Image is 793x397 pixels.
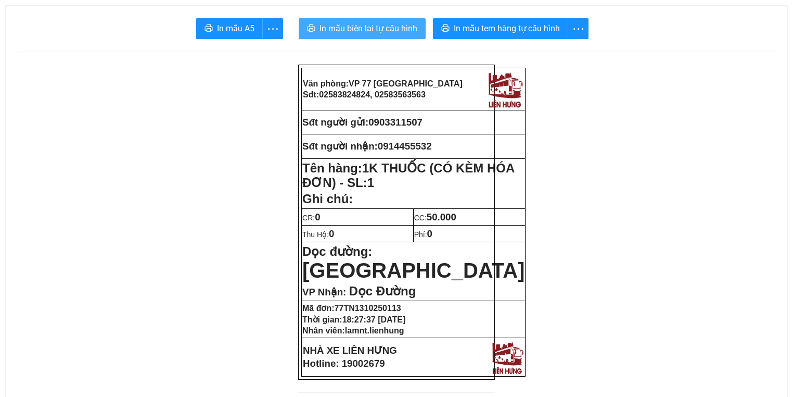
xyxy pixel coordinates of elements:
[427,228,432,239] span: 0
[342,315,406,324] span: 18:27:37 [DATE]
[441,24,450,34] span: printer
[196,18,263,39] button: printerIn mẫu A5
[568,18,589,39] button: more
[302,259,525,282] span: [GEOGRAPHIC_DATA]
[414,214,456,222] span: CC:
[302,315,405,324] strong: Thời gian:
[263,22,283,35] span: more
[302,141,378,152] strong: Sđt người nhận:
[302,117,368,128] strong: Sđt người gửi:
[302,230,334,239] span: Thu Hộ:
[349,284,416,298] span: Dọc Đường
[329,228,334,239] span: 0
[345,326,404,335] span: lamnt.lienhung
[427,212,456,222] span: 50.000
[302,244,525,280] strong: Dọc đường:
[299,18,426,39] button: printerIn mẫu biên lai tự cấu hình
[315,212,320,222] span: 0
[303,79,463,88] strong: Văn phòng:
[302,326,404,335] strong: Nhân viên:
[262,18,283,39] button: more
[302,304,401,313] strong: Mã đơn:
[454,22,560,35] span: In mẫu tem hàng tự cấu hình
[217,22,254,35] span: In mẫu A5
[204,24,213,34] span: printer
[485,69,525,109] img: logo
[368,117,423,128] span: 0903311507
[303,90,426,99] strong: Sđt:
[414,230,432,239] span: Phí:
[307,24,315,34] span: printer
[303,345,397,356] strong: NHÀ XE LIÊN HƯNG
[367,176,374,190] span: 1
[302,192,353,206] span: Ghi chú:
[335,304,401,313] span: 77TN1310250113
[302,161,514,190] span: 1K THUỐC (CÓ KÈM HÓA ĐƠN) - SL:
[378,141,432,152] span: 0914455532
[302,214,321,222] span: CR:
[302,287,346,297] span: VP Nhận:
[319,22,417,35] span: In mẫu biên lai tự cấu hình
[302,161,514,190] strong: Tên hàng:
[489,339,525,375] img: logo
[433,18,568,39] button: printerIn mẫu tem hàng tự cấu hình
[303,358,385,369] strong: Hotline: 19002679
[349,79,463,88] span: VP 77 [GEOGRAPHIC_DATA]
[319,90,426,99] span: 02583824824, 02583563563
[568,22,588,35] span: more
